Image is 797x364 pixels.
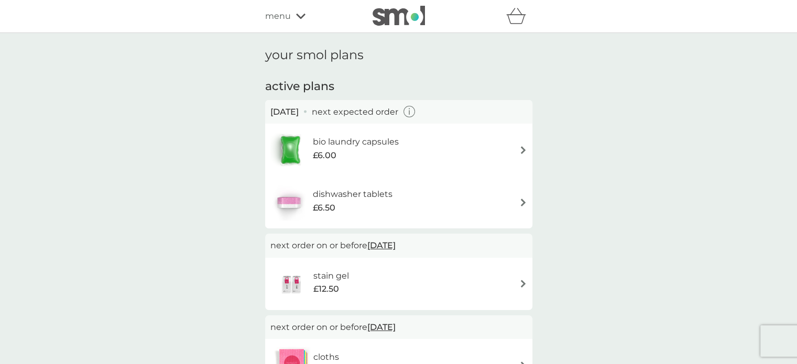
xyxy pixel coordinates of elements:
h6: stain gel [313,269,349,283]
img: smol [373,6,425,26]
h6: bio laundry capsules [313,135,399,149]
p: next order on or before [270,239,527,252]
img: bio laundry capsules [270,131,310,168]
span: menu [265,9,291,23]
p: next order on or before [270,321,527,334]
h1: your smol plans [265,48,532,63]
p: next expected order [312,105,398,119]
img: stain gel [270,266,313,302]
span: [DATE] [270,105,299,119]
img: arrow right [519,198,527,206]
h6: dishwasher tablets [313,187,392,201]
img: arrow right [519,280,527,288]
h2: active plans [265,79,532,95]
span: [DATE] [367,317,396,337]
span: [DATE] [367,235,396,256]
img: dishwasher tablets [270,184,307,220]
h6: cloths [313,350,340,364]
span: £6.00 [313,149,336,162]
span: £12.50 [313,282,339,296]
div: basket [506,6,532,27]
span: £6.50 [313,201,335,215]
img: arrow right [519,146,527,154]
